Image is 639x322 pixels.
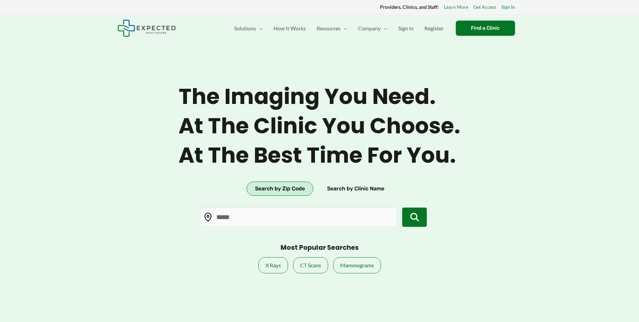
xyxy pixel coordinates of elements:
span: Company [358,17,381,40]
a: Learn More [444,3,468,11]
a: Mammograms [333,257,381,273]
a: Sign In [393,17,419,40]
a: CT Scans [293,257,328,273]
a: Get Access [473,3,496,11]
span: Menu Toggle [256,17,263,40]
span: Resources [317,17,341,40]
a: How It Works [268,17,311,40]
a: Sign In [501,3,515,11]
span: At the clinic you choose. [179,113,460,139]
span: Menu Toggle [341,17,347,40]
img: Expected Healthcare Logo - side, dark font, small [118,20,176,37]
span: At the best time for you. [179,142,460,168]
a: SolutionsMenu Toggle [229,17,268,40]
span: Menu Toggle [381,17,387,40]
span: Register [424,17,444,40]
a: Register [419,17,449,40]
a: Find a Clinic [456,21,515,36]
button: Search by Zip Code [247,182,313,196]
a: X Rays [258,257,288,273]
span: The imaging you need. [179,84,460,110]
nav: Primary Site Navigation [229,17,449,40]
span: Solutions [234,17,256,40]
img: Location pin [204,213,213,222]
span: Sign In [398,17,414,40]
strong: Providers, Clinics, and Staff: [380,4,439,10]
a: CompanyMenu Toggle [353,17,393,40]
span: How It Works [274,17,306,40]
h3: Most Popular Searches [281,244,359,252]
a: ResourcesMenu Toggle [311,17,353,40]
button: Search by Clinic Name [319,182,393,196]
